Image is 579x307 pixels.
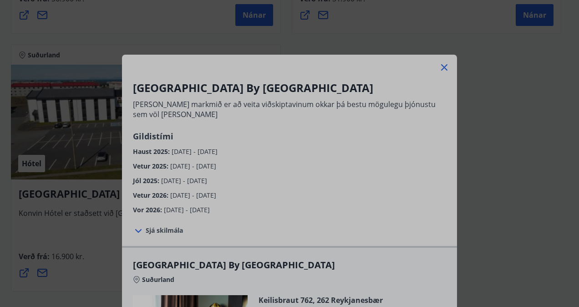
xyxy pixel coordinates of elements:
[170,191,216,200] span: [DATE] - [DATE]
[133,162,170,170] span: Vetur 2025 :
[133,131,173,142] span: Gildistími
[142,275,174,284] span: Suðurland
[172,147,218,156] span: [DATE] - [DATE]
[133,80,446,96] h3: [GEOGRAPHIC_DATA] By [GEOGRAPHIC_DATA]
[133,191,170,200] span: Vetur 2026 :
[170,162,216,170] span: [DATE] - [DATE]
[146,226,183,235] span: Sjá skilmála
[133,99,446,119] p: [PERSON_NAME] markmið er að veita viðskiptavinum okkar þá bestu mögulegu þjónustu sem völ [PERSON...
[133,176,161,185] span: Jól 2025 :
[133,205,164,214] span: Vor 2026 :
[164,205,210,214] span: [DATE] - [DATE]
[259,295,383,305] span: Keilisbraut 762, 262 Reykjanesbær
[133,259,446,271] span: [GEOGRAPHIC_DATA] By [GEOGRAPHIC_DATA]
[133,147,172,156] span: Haust 2025 :
[161,176,207,185] span: [DATE] - [DATE]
